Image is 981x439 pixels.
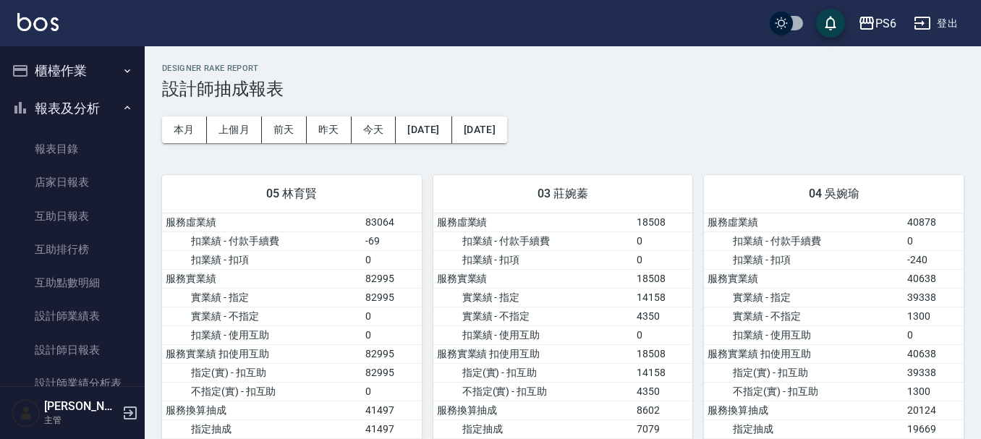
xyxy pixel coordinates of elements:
[433,344,633,363] td: 服務實業績 扣使用互助
[433,231,633,250] td: 扣業績 - 付款手續費
[704,213,904,232] td: 服務虛業績
[633,419,693,438] td: 7079
[362,269,422,288] td: 82995
[704,250,904,269] td: 扣業績 - 扣項
[162,213,362,232] td: 服務虛業績
[362,325,422,344] td: 0
[162,116,207,143] button: 本月
[633,382,693,401] td: 4350
[44,414,118,427] p: 主管
[162,401,362,419] td: 服務換算抽成
[433,363,633,382] td: 指定(實) - 扣互助
[633,325,693,344] td: 0
[704,269,904,288] td: 服務實業績
[904,213,964,232] td: 40878
[704,401,904,419] td: 服務換算抽成
[179,187,404,201] span: 05 林育賢
[6,90,139,127] button: 報表及分析
[433,401,633,419] td: 服務換算抽成
[904,344,964,363] td: 40638
[451,187,676,201] span: 03 莊婉蓁
[633,231,693,250] td: 0
[904,250,964,269] td: -240
[433,250,633,269] td: 扣業績 - 扣項
[704,288,904,307] td: 實業績 - 指定
[17,13,59,31] img: Logo
[6,166,139,199] a: 店家日報表
[162,307,362,325] td: 實業績 - 不指定
[162,79,964,99] h3: 設計師抽成報表
[362,213,422,232] td: 83064
[162,363,362,382] td: 指定(實) - 扣互助
[704,231,904,250] td: 扣業績 - 付款手續費
[362,307,422,325] td: 0
[362,363,422,382] td: 82995
[633,213,693,232] td: 18508
[904,363,964,382] td: 39338
[433,307,633,325] td: 實業績 - 不指定
[704,307,904,325] td: 實業績 - 不指定
[307,116,352,143] button: 昨天
[633,269,693,288] td: 18508
[12,398,41,427] img: Person
[852,9,902,38] button: PS6
[162,344,362,363] td: 服務實業績 扣使用互助
[433,269,633,288] td: 服務實業績
[433,325,633,344] td: 扣業績 - 使用互助
[875,14,896,33] div: PS6
[433,288,633,307] td: 實業績 - 指定
[704,363,904,382] td: 指定(實) - 扣互助
[162,231,362,250] td: 扣業績 - 付款手續費
[396,116,451,143] button: [DATE]
[908,10,964,37] button: 登出
[704,344,904,363] td: 服務實業績 扣使用互助
[6,52,139,90] button: 櫃檯作業
[633,401,693,419] td: 8602
[6,266,139,299] a: 互助點數明細
[904,231,964,250] td: 0
[262,116,307,143] button: 前天
[44,399,118,414] h5: [PERSON_NAME]
[433,213,633,232] td: 服務虛業績
[362,344,422,363] td: 82995
[352,116,396,143] button: 今天
[6,299,139,333] a: 設計師業績表
[633,363,693,382] td: 14158
[433,419,633,438] td: 指定抽成
[816,9,845,38] button: save
[362,382,422,401] td: 0
[704,382,904,401] td: 不指定(實) - 扣互助
[6,200,139,233] a: 互助日報表
[704,325,904,344] td: 扣業績 - 使用互助
[162,250,362,269] td: 扣業績 - 扣項
[904,269,964,288] td: 40638
[362,250,422,269] td: 0
[904,307,964,325] td: 1300
[6,333,139,367] a: 設計師日報表
[162,64,964,73] h2: Designer Rake Report
[162,269,362,288] td: 服務實業績
[904,288,964,307] td: 39338
[162,325,362,344] td: 扣業績 - 使用互助
[452,116,507,143] button: [DATE]
[904,419,964,438] td: 19669
[362,419,422,438] td: 41497
[904,325,964,344] td: 0
[633,250,693,269] td: 0
[162,288,362,307] td: 實業績 - 指定
[633,307,693,325] td: 4350
[704,419,904,438] td: 指定抽成
[6,233,139,266] a: 互助排行榜
[362,401,422,419] td: 41497
[904,382,964,401] td: 1300
[433,382,633,401] td: 不指定(實) - 扣互助
[362,288,422,307] td: 82995
[6,132,139,166] a: 報表目錄
[904,401,964,419] td: 20124
[362,231,422,250] td: -69
[633,288,693,307] td: 14158
[721,187,946,201] span: 04 吳婉瑜
[207,116,262,143] button: 上個月
[162,382,362,401] td: 不指定(實) - 扣互助
[633,344,693,363] td: 18508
